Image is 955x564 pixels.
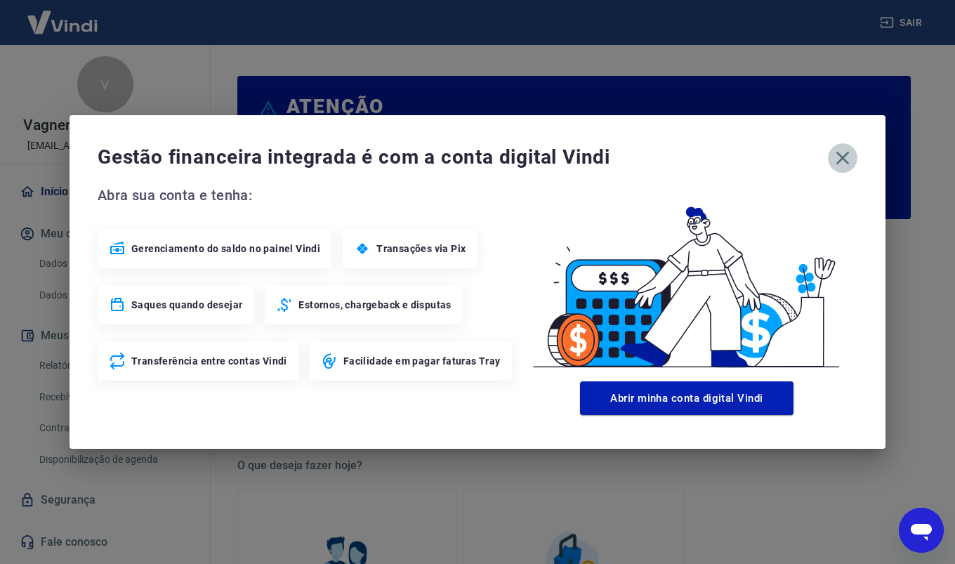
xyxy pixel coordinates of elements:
span: Abra sua conta e tenha: [98,184,516,206]
span: Gestão financeira integrada é com a conta digital Vindi [98,143,828,171]
button: Abrir minha conta digital Vindi [580,381,793,415]
span: Estornos, chargeback e disputas [298,298,451,312]
span: Facilidade em pagar faturas Tray [343,354,501,368]
span: Transações via Pix [376,242,466,256]
img: Good Billing [516,184,857,376]
iframe: Botão para abrir a janela de mensagens, conversa em andamento [899,508,944,553]
span: Gerenciamento do saldo no painel Vindi [131,242,320,256]
span: Saques quando desejar [131,298,242,312]
span: Transferência entre contas Vindi [131,354,287,368]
